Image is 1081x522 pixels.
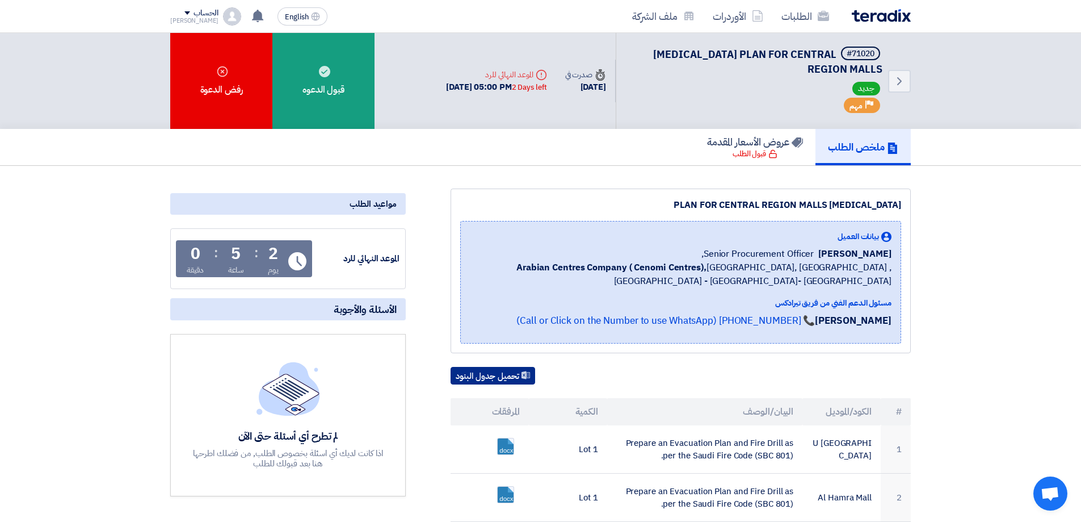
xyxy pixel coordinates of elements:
[707,135,803,148] h5: عروض الأسعار المقدمة
[695,129,815,165] a: عروض الأسعار المقدمة قبول الطلب
[314,252,399,265] div: الموعد النهائي للرد
[607,425,803,474] td: Prepare an Evacuation Plan and Fire Drill as per the Saudi Fire Code (SBC 801).
[852,9,911,22] img: Teradix logo
[630,47,882,76] h5: EMERGENCY EVACUATION PLAN FOR CENTRAL REGION MALLS
[192,448,385,469] div: اذا كانت لديك أي اسئلة بخصوص الطلب, من فضلك اطرحها هنا بعد قبولك للطلب
[256,362,320,415] img: empty_state_list.svg
[849,101,863,111] span: مهم
[529,474,607,522] td: 1 Lot
[231,246,241,262] div: 5
[881,398,911,425] th: #
[460,198,901,212] div: [MEDICAL_DATA] PLAN FOR CENTRAL REGION MALLS
[498,439,588,507] a: Approved_SOW_1754982598681.docx
[653,47,882,77] span: [MEDICAL_DATA] PLAN FOR CENTRAL REGION MALLS
[470,261,891,288] span: [GEOGRAPHIC_DATA], [GEOGRAPHIC_DATA] ,[GEOGRAPHIC_DATA] - [GEOGRAPHIC_DATA]- [GEOGRAPHIC_DATA]
[451,398,529,425] th: المرفقات
[254,243,258,263] div: :
[170,193,406,215] div: مواعيد الطلب
[268,246,278,262] div: 2
[607,474,803,522] td: Prepare an Evacuation Plan and Fire Drill as per the Saudi Fire Code (SBC 801).
[802,398,881,425] th: الكود/الموديل
[516,314,815,328] a: 📞 [PHONE_NUMBER] (Call or Click on the Number to use WhatsApp)
[772,3,838,30] a: الطلبات
[334,303,397,316] span: الأسئلة والأجوبة
[704,3,772,30] a: الأوردرات
[1033,477,1067,511] a: Open chat
[881,474,911,522] td: 2
[451,367,535,385] button: تحميل جدول البنود
[268,264,279,276] div: يوم
[170,33,272,129] div: رفض الدعوة
[529,398,607,425] th: الكمية
[277,7,327,26] button: English
[852,82,880,95] span: جديد
[516,261,706,274] b: Arabian Centres Company ( Cenomi Centres),
[285,13,309,21] span: English
[565,81,606,94] div: [DATE]
[802,474,881,522] td: Al Hamra Mall
[228,264,245,276] div: ساعة
[815,314,891,328] strong: [PERSON_NAME]
[607,398,803,425] th: البيان/الوصف
[223,7,241,26] img: profile_test.png
[194,9,218,18] div: الحساب
[838,231,879,243] span: بيانات العميل
[272,33,375,129] div: قبول الدعوه
[847,50,874,58] div: #71020
[529,425,607,474] td: 1 Lot
[192,429,385,442] div: لم تطرح أي أسئلة حتى الآن
[828,140,898,153] h5: ملخص الطلب
[446,69,546,81] div: الموعد النهائي للرد
[815,129,911,165] a: ملخص الطلب
[512,82,547,93] div: 2 Days left
[446,81,546,94] div: [DATE] 05:00 PM
[623,3,704,30] a: ملف الشركة
[187,264,204,276] div: دقيقة
[733,148,777,160] div: قبول الطلب
[565,69,606,81] div: صدرت في
[701,247,814,261] span: Senior Procurement Officer,
[191,246,200,262] div: 0
[802,425,881,474] td: U [GEOGRAPHIC_DATA]
[214,243,218,263] div: :
[881,425,911,474] td: 1
[818,247,891,261] span: [PERSON_NAME]
[170,18,218,24] div: [PERSON_NAME]
[470,297,891,309] div: مسئول الدعم الفني من فريق تيرادكس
